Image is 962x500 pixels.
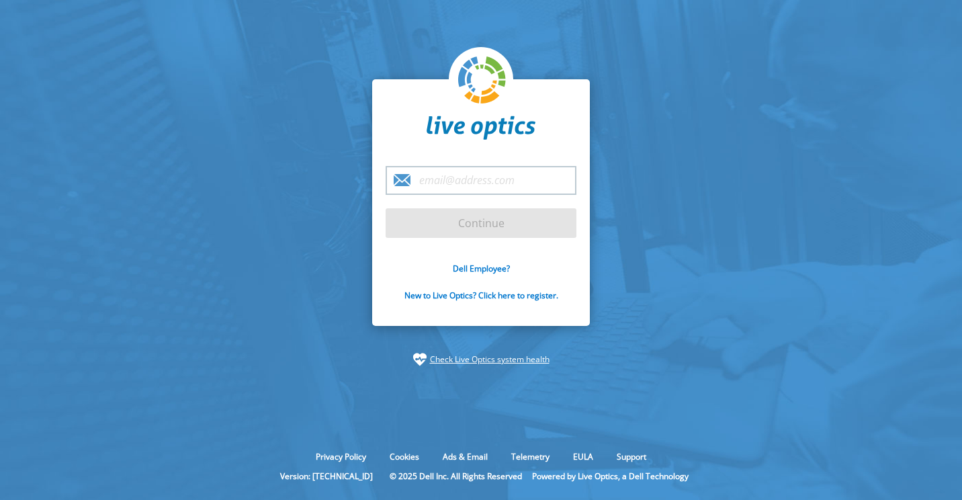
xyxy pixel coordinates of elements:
[386,166,576,195] input: email@address.com
[453,263,510,274] a: Dell Employee?
[433,451,498,462] a: Ads & Email
[413,353,427,366] img: status-check-icon.svg
[430,353,550,366] a: Check Live Optics system health
[380,451,429,462] a: Cookies
[458,56,507,105] img: liveoptics-logo.svg
[427,116,535,140] img: liveoptics-word.svg
[501,451,560,462] a: Telemetry
[404,290,558,301] a: New to Live Optics? Click here to register.
[383,470,529,482] li: © 2025 Dell Inc. All Rights Reserved
[306,451,376,462] a: Privacy Policy
[532,470,689,482] li: Powered by Live Optics, a Dell Technology
[607,451,656,462] a: Support
[273,470,380,482] li: Version: [TECHNICAL_ID]
[563,451,603,462] a: EULA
